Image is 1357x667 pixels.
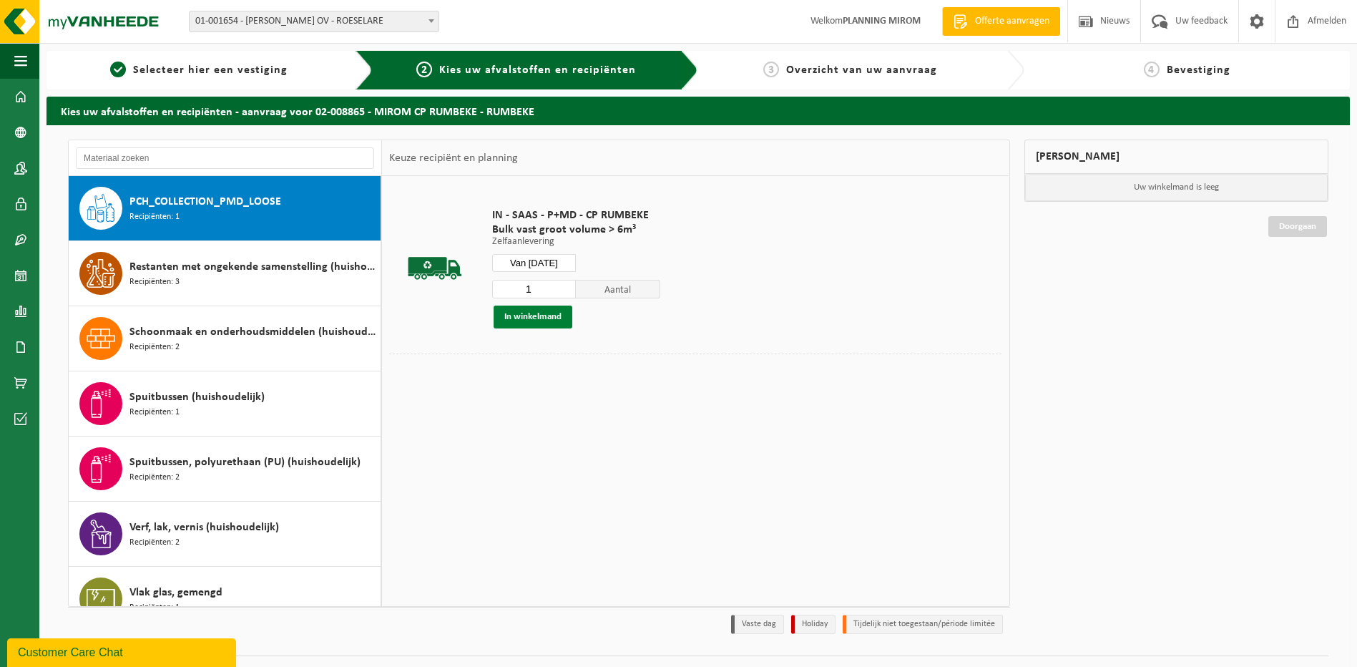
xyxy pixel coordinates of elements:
[942,7,1060,36] a: Offerte aanvragen
[1025,174,1328,201] p: Uw winkelmand is leeg
[69,176,381,241] button: PCH_COLLECTION_PMD_LOOSE Recipiënten: 1
[129,454,361,471] span: Spuitbussen, polyurethaan (PU) (huishoudelijk)
[843,615,1003,634] li: Tijdelijk niet toegestaan/période limitée
[576,280,660,298] span: Aantal
[69,241,381,306] button: Restanten met ongekende samenstelling (huishoudelijk) Recipiënten: 3
[494,306,572,328] button: In winkelmand
[189,11,439,32] span: 01-001654 - MIROM ROESELARE OV - ROESELARE
[54,62,344,79] a: 1Selecteer hier een vestiging
[69,567,381,632] button: Vlak glas, gemengd Recipiënten: 1
[129,601,180,615] span: Recipiënten: 1
[1167,64,1230,76] span: Bevestiging
[69,437,381,502] button: Spuitbussen, polyurethaan (PU) (huishoudelijk) Recipiënten: 2
[791,615,836,634] li: Holiday
[971,14,1053,29] span: Offerte aanvragen
[129,258,377,276] span: Restanten met ongekende samenstelling (huishoudelijk)
[129,323,377,341] span: Schoonmaak en onderhoudsmiddelen (huishoudelijk)
[190,11,439,31] span: 01-001654 - MIROM ROESELARE OV - ROESELARE
[110,62,126,77] span: 1
[492,223,660,237] span: Bulk vast groot volume > 6m³
[129,406,180,419] span: Recipiënten: 1
[69,306,381,371] button: Schoonmaak en onderhoudsmiddelen (huishoudelijk) Recipiënten: 2
[76,147,374,169] input: Materiaal zoeken
[492,237,660,247] p: Zelfaanlevering
[129,536,180,550] span: Recipiënten: 2
[731,615,784,634] li: Vaste dag
[382,140,525,176] div: Keuze recipiënt en planning
[69,371,381,437] button: Spuitbussen (huishoudelijk) Recipiënten: 1
[129,210,180,224] span: Recipiënten: 1
[129,193,281,210] span: PCH_COLLECTION_PMD_LOOSE
[416,62,432,77] span: 2
[763,62,779,77] span: 3
[1268,216,1327,237] a: Doorgaan
[439,64,636,76] span: Kies uw afvalstoffen en recipiënten
[492,254,577,272] input: Selecteer datum
[786,64,937,76] span: Overzicht van uw aanvraag
[129,471,180,485] span: Recipiënten: 2
[129,519,279,536] span: Verf, lak, vernis (huishoudelijk)
[129,341,180,354] span: Recipiënten: 2
[129,389,265,406] span: Spuitbussen (huishoudelijk)
[7,636,239,667] iframe: chat widget
[1024,140,1329,174] div: [PERSON_NAME]
[46,97,1350,125] h2: Kies uw afvalstoffen en recipiënten - aanvraag voor 02-008865 - MIROM CP RUMBEKE - RUMBEKE
[69,502,381,567] button: Verf, lak, vernis (huishoudelijk) Recipiënten: 2
[1144,62,1160,77] span: 4
[843,16,921,26] strong: PLANNING MIROM
[129,276,180,289] span: Recipiënten: 3
[129,584,222,601] span: Vlak glas, gemengd
[133,64,288,76] span: Selecteer hier een vestiging
[492,208,660,223] span: IN - SAAS - P+MD - CP RUMBEKE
